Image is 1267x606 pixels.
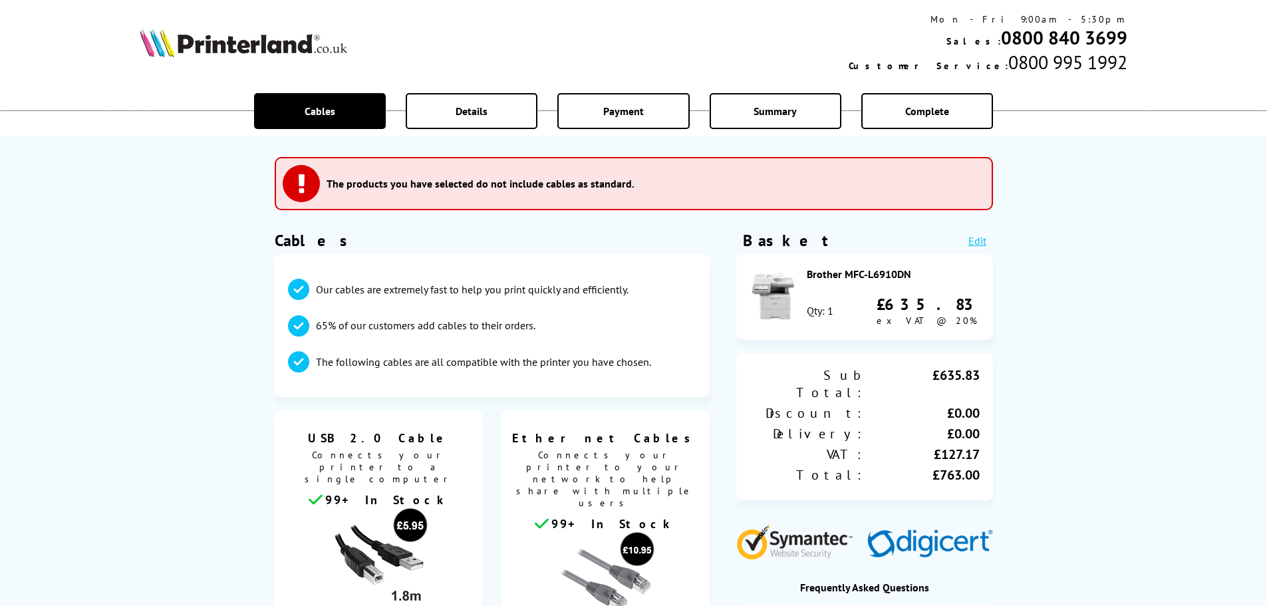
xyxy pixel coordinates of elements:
h3: The products you have selected do not include cables as standard. [327,177,634,190]
div: £0.00 [865,425,980,442]
div: VAT: [750,446,865,463]
span: 99+ In Stock [551,516,675,531]
p: The following cables are all compatible with the printer you have chosen. [316,355,651,369]
span: 99+ In Stock [325,492,449,508]
span: Connects your printer to your network to help share with multiple users [507,446,703,516]
span: Cables [305,104,335,118]
div: £635.83 [865,367,980,401]
span: Payment [603,104,644,118]
div: £763.00 [865,466,980,484]
img: Printerland Logo [140,28,347,57]
div: Mon - Fri 9:00am - 5:30pm [849,13,1127,25]
a: 0800 840 3699 [1001,25,1127,50]
div: Brother MFC-L6910DN [807,267,980,281]
div: Discount: [750,404,865,422]
p: 65% of our customers add cables to their orders. [316,318,535,333]
span: Summary [754,104,797,118]
a: Edit [968,234,986,247]
img: Symantec Website Security [736,522,862,559]
span: ex VAT @ 20% [877,315,977,327]
span: Ethernet Cables [511,430,700,446]
span: Sales: [946,35,1001,47]
div: Delivery: [750,425,865,442]
div: Basket [743,230,829,251]
img: Brother MFC-L6910DN [750,273,796,319]
div: £0.00 [865,404,980,422]
div: Frequently Asked Questions [736,581,993,594]
span: USB 2.0 Cable [285,430,474,446]
h1: Cables [275,230,710,251]
span: 0800 995 1992 [1008,50,1127,75]
div: £127.17 [865,446,980,463]
p: Our cables are extremely fast to help you print quickly and efficiently. [316,282,629,297]
span: Customer Service: [849,60,1008,72]
div: Qty: 1 [807,304,833,317]
div: Sub Total: [750,367,865,401]
span: Connects your printer to a single computer [281,446,477,492]
div: £635.83 [877,294,980,315]
span: Details [456,104,488,118]
img: Digicert [867,530,993,559]
span: Complete [905,104,949,118]
div: Total: [750,466,865,484]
